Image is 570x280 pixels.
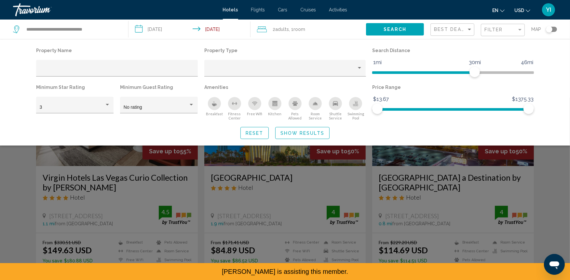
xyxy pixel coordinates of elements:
[268,112,281,116] span: Kitchen
[546,7,551,13] span: YI
[247,112,262,116] span: Free Wifi
[40,105,42,110] span: 3
[544,254,565,275] iframe: Button to launch messaging window
[129,20,251,39] button: Check-in date: Aug 22, 2025 Check-out date: Aug 25, 2025
[514,8,524,13] span: USD
[541,26,557,32] button: Toggle map
[33,46,537,120] div: Hotel Filters
[285,97,305,120] button: Pets Allowed
[280,131,324,136] span: Show Results
[468,58,482,67] span: 30mi
[305,97,325,120] button: Room Service
[372,94,390,104] span: $13.67
[275,127,330,139] button: Show Results
[275,27,289,32] span: Adults
[224,112,245,120] span: Fitness Center
[492,6,505,15] button: Change language
[206,112,223,116] span: Breakfast
[124,105,142,110] span: No rating
[384,27,406,32] span: Search
[434,27,468,32] span: Best Deals
[514,6,530,15] button: Change currency
[520,58,534,67] span: 46mi
[305,112,325,120] span: Room Service
[289,25,305,34] span: , 1
[293,27,305,32] span: Room
[204,97,224,120] button: Breakfast
[36,83,114,92] p: Minimum Star Rating
[208,68,362,73] mat-select: Property type
[346,97,366,120] button: Swimming Pool
[325,97,346,120] button: Shuttle Service
[511,94,535,104] span: $1375.33
[346,112,366,120] span: Swimming Pool
[492,8,498,13] span: en
[204,83,366,92] p: Amenities
[366,23,424,35] button: Search
[372,58,383,67] span: 1mi
[329,7,347,12] a: Activities
[540,3,557,17] button: User Menu
[265,97,285,120] button: Kitchen
[372,46,534,55] p: Search Distance
[222,268,348,275] span: [PERSON_NAME] is assisting this member.
[223,7,238,12] a: Hotels
[120,83,197,92] p: Minimum Guest Rating
[531,25,541,34] span: Map
[484,27,503,32] span: Filter
[246,131,264,136] span: Reset
[13,3,216,16] a: Travorium
[278,7,288,12] a: Cars
[204,46,366,55] p: Property Type
[434,27,472,33] mat-select: Sort by
[301,7,316,12] a: Cruises
[285,112,305,120] span: Pets Allowed
[245,97,265,120] button: Free Wifi
[273,25,289,34] span: 2
[372,83,534,92] p: Price Range
[325,112,346,120] span: Shuttle Service
[481,23,525,37] button: Filter
[240,127,269,139] button: Reset
[36,46,198,55] p: Property Name
[251,20,366,39] button: Travelers: 2 adults, 0 children
[224,97,245,120] button: Fitness Center
[251,7,265,12] a: Flights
